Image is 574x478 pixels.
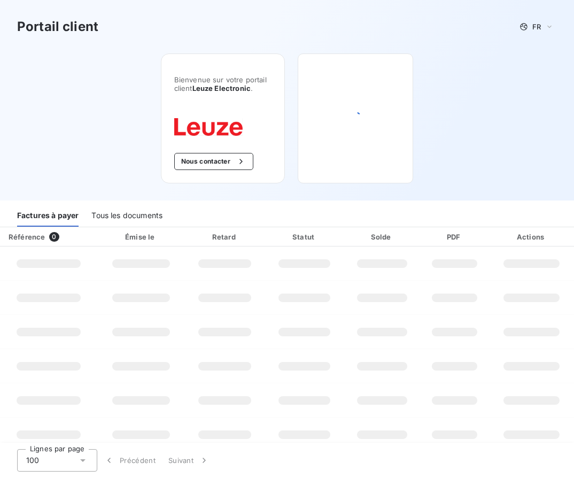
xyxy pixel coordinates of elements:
div: Référence [9,233,45,241]
div: PDF [422,232,487,242]
span: Bienvenue sur votre portail client . [174,75,272,92]
div: Retard [187,232,263,242]
button: Précédent [97,449,162,472]
img: Company logo [174,118,243,136]
span: Leuze Electronic [192,84,251,92]
button: Nous contacter [174,153,253,170]
span: FR [532,22,541,31]
span: 100 [26,455,39,466]
div: Factures à payer [17,204,79,227]
div: Solde [346,232,418,242]
div: Tous les documents [91,204,162,227]
button: Suivant [162,449,216,472]
div: Actions [491,232,572,242]
div: Émise le [99,232,183,242]
span: 0 [49,232,59,242]
div: Statut [267,232,342,242]
h3: Portail client [17,17,98,36]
